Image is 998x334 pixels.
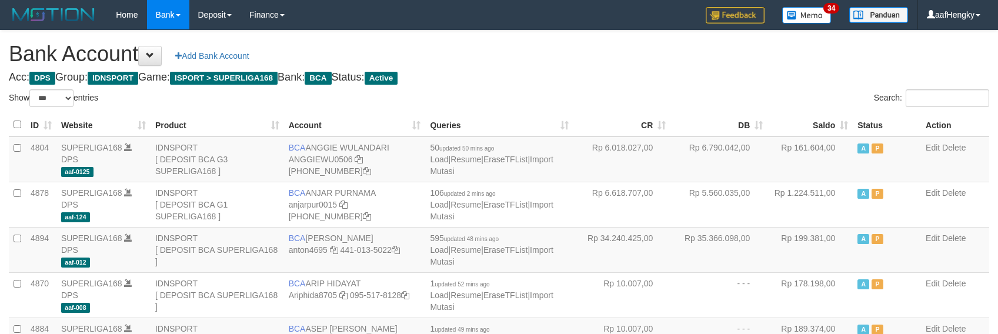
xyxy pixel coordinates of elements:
span: aaf-0125 [61,167,94,177]
td: Rp 10.007,00 [573,272,670,318]
span: Active [857,143,869,153]
td: Rp 161.604,00 [767,136,853,182]
span: DPS [29,72,55,85]
span: updated 52 mins ago [435,281,489,288]
a: Edit [926,188,940,198]
a: Edit [926,143,940,152]
span: Paused [872,279,883,289]
img: panduan.png [849,7,908,23]
td: Rp 1.224.511,00 [767,182,853,227]
span: BCA [289,143,306,152]
span: Paused [872,234,883,244]
th: Queries: activate to sort column ascending [425,113,573,136]
h1: Bank Account [9,42,989,66]
td: Rp 6.790.042,00 [670,136,767,182]
th: ID: activate to sort column ascending [26,113,56,136]
a: Copy anjarpur0015 to clipboard [339,200,348,209]
a: SUPERLIGA168 [61,143,122,152]
a: Add Bank Account [168,46,256,66]
span: 595 [430,233,499,243]
th: CR: activate to sort column ascending [573,113,670,136]
span: updated 49 mins ago [435,326,489,333]
th: Product: activate to sort column ascending [151,113,284,136]
a: Copy 0955178128 to clipboard [401,290,409,300]
td: 4894 [26,227,56,272]
img: MOTION_logo.png [9,6,98,24]
span: BCA [289,188,306,198]
a: Resume [450,200,481,209]
span: | | | [430,143,553,176]
a: Edit [926,233,940,243]
th: Account: activate to sort column ascending [284,113,426,136]
span: BCA [289,233,306,243]
span: | | | [430,279,553,312]
a: Import Mutasi [430,245,553,266]
a: Copy 4410135022 to clipboard [392,245,400,255]
a: Load [430,245,448,255]
span: | | | [430,188,553,221]
td: DPS [56,182,151,227]
a: Resume [450,155,481,164]
h4: Acc: Group: Game: Bank: Status: [9,72,989,83]
span: 1 [430,279,489,288]
span: updated 2 mins ago [444,191,496,197]
a: Ariphida8705 [289,290,338,300]
a: Delete [942,324,966,333]
td: DPS [56,136,151,182]
td: DPS [56,272,151,318]
a: Resume [450,290,481,300]
th: Action [921,113,989,136]
a: SUPERLIGA168 [61,233,122,243]
a: Copy 4062213373 to clipboard [363,166,371,176]
a: Resume [450,245,481,255]
td: - - - [670,272,767,318]
a: EraseTFList [483,200,528,209]
span: Paused [872,189,883,199]
a: ANGGIEWU0506 [289,155,353,164]
td: IDNSPORT [ DEPOSIT BCA G3 SUPERLIGA168 ] [151,136,284,182]
span: Active [857,189,869,199]
a: Import Mutasi [430,290,553,312]
span: ISPORT > SUPERLIGA168 [170,72,278,85]
img: Button%20Memo.svg [782,7,832,24]
a: Load [430,290,448,300]
span: Active [857,279,869,289]
th: Website: activate to sort column ascending [56,113,151,136]
span: Paused [872,143,883,153]
span: updated 48 mins ago [444,236,499,242]
span: BCA [289,324,306,333]
a: Copy anton4695 to clipboard [330,245,338,255]
label: Show entries [9,89,98,107]
a: EraseTFList [483,290,528,300]
span: 1 [430,324,489,333]
td: Rp 178.198,00 [767,272,853,318]
a: SUPERLIGA168 [61,324,122,333]
td: Rp 6.018.027,00 [573,136,670,182]
span: BCA [289,279,306,288]
span: IDNSPORT [88,72,138,85]
span: BCA [305,72,331,85]
a: Edit [926,279,940,288]
td: 4804 [26,136,56,182]
span: updated 50 mins ago [439,145,494,152]
a: Delete [942,143,966,152]
td: 4878 [26,182,56,227]
a: EraseTFList [483,245,528,255]
a: SUPERLIGA168 [61,279,122,288]
span: 34 [823,3,839,14]
td: Rp 5.560.035,00 [670,182,767,227]
a: Load [430,155,448,164]
span: Active [857,234,869,244]
a: anton4695 [289,245,328,255]
td: 4870 [26,272,56,318]
a: Delete [942,233,966,243]
a: Copy 4062281620 to clipboard [363,212,371,221]
a: Import Mutasi [430,200,553,221]
a: anjarpur0015 [289,200,338,209]
a: Copy ANGGIEWU0506 to clipboard [355,155,363,164]
td: ARIP HIDAYAT 095-517-8128 [284,272,426,318]
a: Copy Ariphida8705 to clipboard [339,290,348,300]
a: Delete [942,188,966,198]
label: Search: [874,89,989,107]
td: Rp 35.366.098,00 [670,227,767,272]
